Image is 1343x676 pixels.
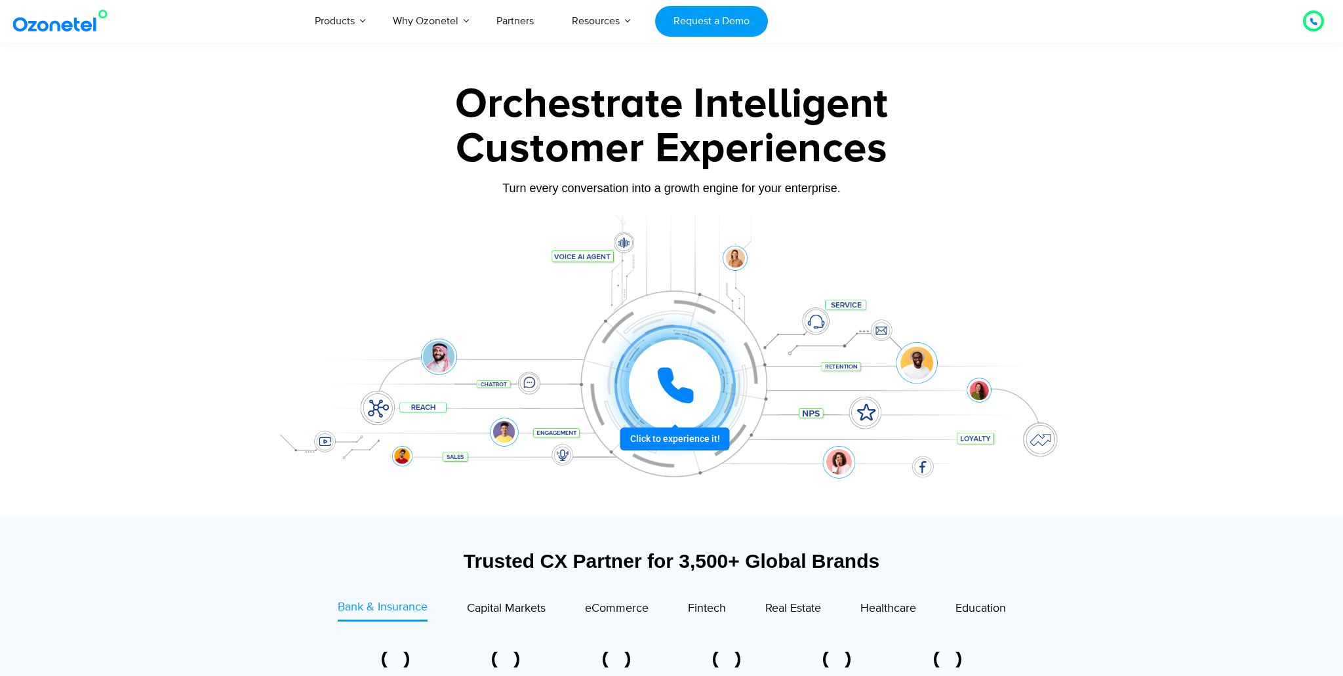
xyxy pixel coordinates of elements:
span: Healthcare [860,601,916,616]
div: 4 of 6 [671,652,782,667]
a: Real Estate [765,599,821,622]
a: Healthcare [860,599,916,622]
div: 6 of 6 [892,652,1003,667]
div: Image Carousel [340,652,1003,667]
div: 5 of 6 [782,652,892,667]
a: eCommerce [585,599,649,622]
span: Education [955,601,1006,616]
div: 1 of 6 [340,652,451,667]
span: Bank & Insurance [338,600,428,614]
a: Education [955,599,1006,622]
span: eCommerce [585,601,649,616]
div: Turn every conversation into a growth engine for your enterprise. [262,181,1081,195]
div: Orchestrate Intelligent [262,83,1081,125]
span: Fintech [688,601,726,616]
span: Capital Markets [467,601,546,616]
a: Capital Markets [467,599,546,622]
a: Bank & Insurance [338,599,428,622]
div: Trusted CX Partner for 3,500+ Global Brands [268,549,1075,572]
div: 3 of 6 [561,652,671,667]
div: Customer Experiences [262,117,1081,180]
a: Fintech [688,599,726,622]
a: Request a Demo [655,6,767,37]
span: Real Estate [765,601,821,616]
div: 2 of 6 [451,652,561,667]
